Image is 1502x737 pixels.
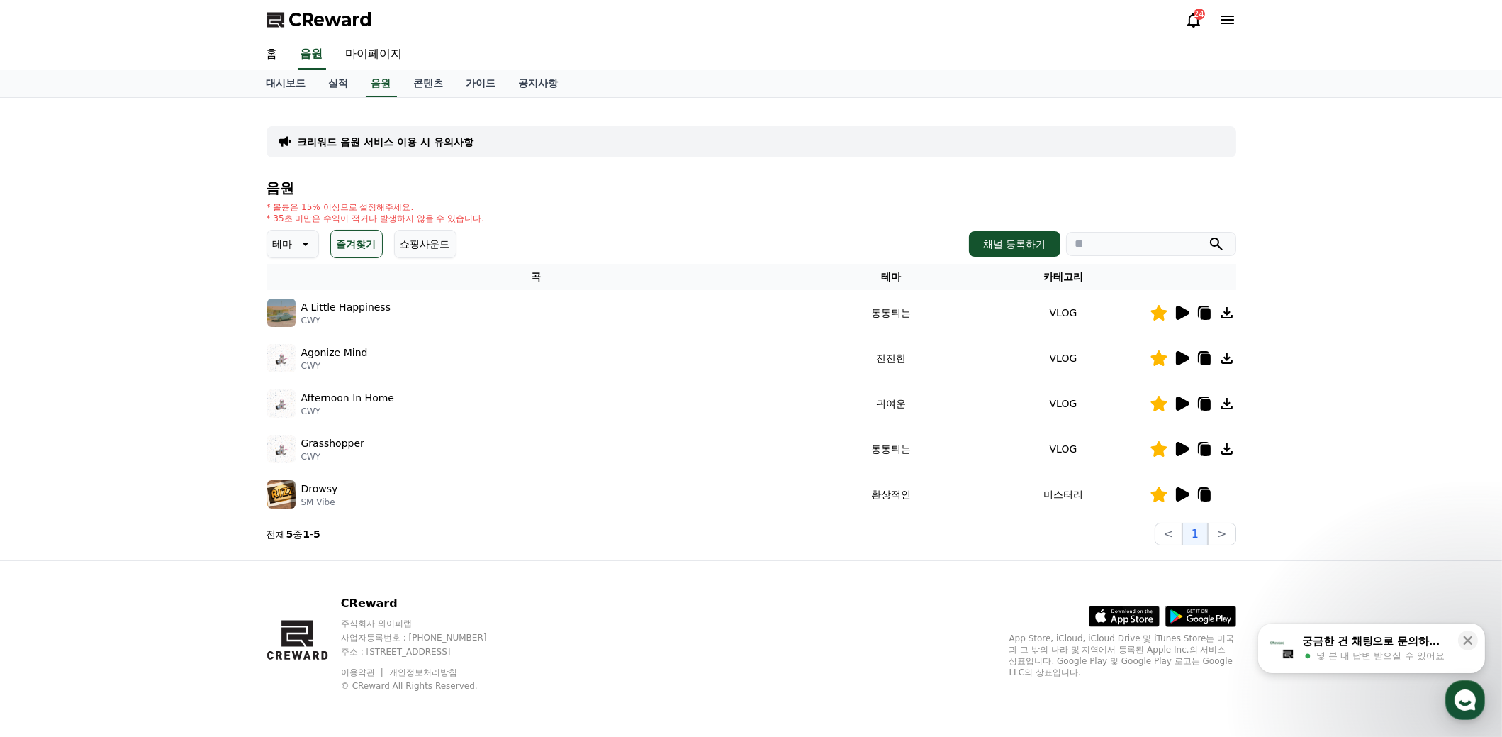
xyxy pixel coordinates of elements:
p: CWY [301,360,368,372]
a: 공지사항 [508,70,570,97]
a: 마이페이지 [335,40,414,70]
p: App Store, iCloud, iCloud Drive 및 iTunes Store는 미국과 그 밖의 나라 및 지역에서 등록된 Apple Inc.의 서비스 상표입니다. Goo... [1009,633,1236,678]
a: 콘텐츠 [403,70,455,97]
p: * 볼륨은 15% 이상으로 설정해주세요. [267,201,485,213]
strong: 1 [303,528,310,540]
span: 설정 [219,471,236,482]
span: CReward [289,9,373,31]
p: CWY [301,315,391,326]
a: 음원 [366,70,397,97]
a: 대화 [94,450,183,485]
p: 주식회사 와이피랩 [341,618,514,629]
p: CReward [341,595,514,612]
p: © CReward All Rights Reserved. [341,680,514,692]
span: 홈 [45,471,53,482]
button: < [1155,523,1182,545]
img: music [267,299,296,327]
td: VLOG [977,381,1150,426]
button: 테마 [267,230,319,258]
button: 쇼핑사운드 [394,230,456,258]
a: 홈 [255,40,289,70]
a: 이용약관 [341,667,386,677]
td: 잔잔한 [805,336,977,381]
button: 1 [1182,523,1208,545]
th: 카테고리 [977,264,1150,290]
p: 테마 [273,234,293,254]
p: CWY [301,451,364,462]
a: 설정 [183,450,272,485]
p: Afternoon In Home [301,391,395,406]
img: music [267,480,296,509]
button: > [1208,523,1235,545]
img: music [267,344,296,372]
td: VLOG [977,336,1150,381]
td: 미스터리 [977,472,1150,517]
div: 24 [1194,9,1205,20]
a: 홈 [4,450,94,485]
p: * 35초 미만은 수익이 적거나 발생하지 않을 수 있습니다. [267,213,485,224]
a: 음원 [298,40,326,70]
button: 즐겨찾기 [330,230,383,258]
p: Agonize Mind [301,345,368,360]
p: 전체 중 - [267,527,320,541]
th: 곡 [267,264,805,290]
p: Grasshopper [301,436,364,451]
td: 환상적인 [805,472,977,517]
p: Drowsy [301,482,338,497]
strong: 5 [313,528,320,540]
p: SM Vibe [301,497,338,508]
td: VLOG [977,426,1150,472]
p: A Little Happiness [301,300,391,315]
a: 대시보드 [255,70,318,97]
strong: 5 [286,528,293,540]
button: 채널 등록하기 [969,231,1060,257]
p: 주소 : [STREET_ADDRESS] [341,646,514,658]
p: 사업자등록번호 : [PHONE_NUMBER] [341,632,514,643]
th: 테마 [805,264,977,290]
a: 24 [1185,11,1202,28]
a: 크리워드 음원 서비스 이용 시 유의사항 [298,135,473,149]
a: 가이드 [455,70,508,97]
td: 귀여운 [805,381,977,426]
a: 개인정보처리방침 [389,667,457,677]
td: VLOG [977,290,1150,336]
h4: 음원 [267,180,1236,196]
span: 대화 [130,472,147,483]
p: CWY [301,406,395,417]
td: 통통튀는 [805,290,977,336]
img: music [267,389,296,418]
img: music [267,435,296,463]
a: CReward [267,9,373,31]
td: 통통튀는 [805,426,977,472]
a: 실적 [318,70,360,97]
